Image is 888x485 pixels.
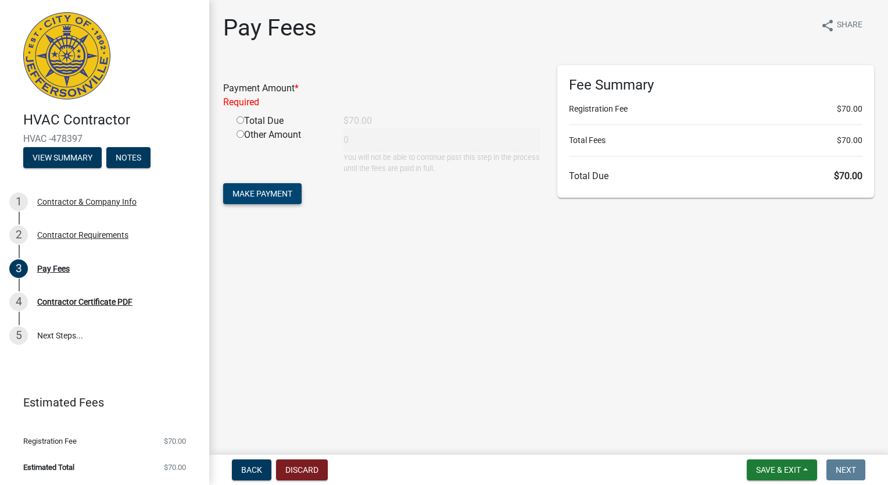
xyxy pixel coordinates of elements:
[756,465,801,475] span: Save & Exit
[23,463,74,471] span: Estimated Total
[164,463,186,471] span: $70.00
[164,437,186,445] span: $70.00
[836,465,856,475] span: Next
[228,114,335,128] div: Total Due
[23,12,110,99] img: City of Jeffersonville, Indiana
[241,465,262,475] span: Back
[223,14,317,42] h1: Pay Fees
[37,265,70,273] div: Pay Fees
[106,147,151,168] button: Notes
[837,103,862,115] span: $70.00
[569,170,862,181] h6: Total Due
[821,19,835,33] i: share
[37,298,133,306] div: Contractor Certificate PDF
[811,14,872,37] button: shareShare
[569,77,862,94] h6: Fee Summary
[228,128,335,174] div: Other Amount
[9,226,28,244] div: 2
[23,133,186,144] span: HVAC -478397
[9,326,28,345] div: 5
[232,459,271,480] button: Back
[37,198,137,206] div: Contractor & Company Info
[106,154,151,163] wm-modal-confirm: Notes
[837,19,862,33] span: Share
[9,259,28,278] div: 3
[837,134,862,147] span: $70.00
[23,154,102,163] wm-modal-confirm: Summary
[23,437,77,445] span: Registration Fee
[276,459,328,480] button: Discard
[214,81,549,109] div: Payment Amount
[747,459,817,480] button: Save & Exit
[9,391,191,414] a: Estimated Fees
[23,147,102,168] button: View Summary
[223,95,540,109] div: Required
[232,189,292,198] span: Make Payment
[569,103,862,115] li: Registration Fee
[826,459,865,480] button: Next
[9,293,28,311] div: 4
[569,134,862,147] li: Total Fees
[834,170,862,181] span: $70.00
[37,231,128,239] div: Contractor Requirements
[23,112,200,129] h4: HVAC Contractor
[223,183,302,204] button: Make Payment
[9,192,28,211] div: 1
